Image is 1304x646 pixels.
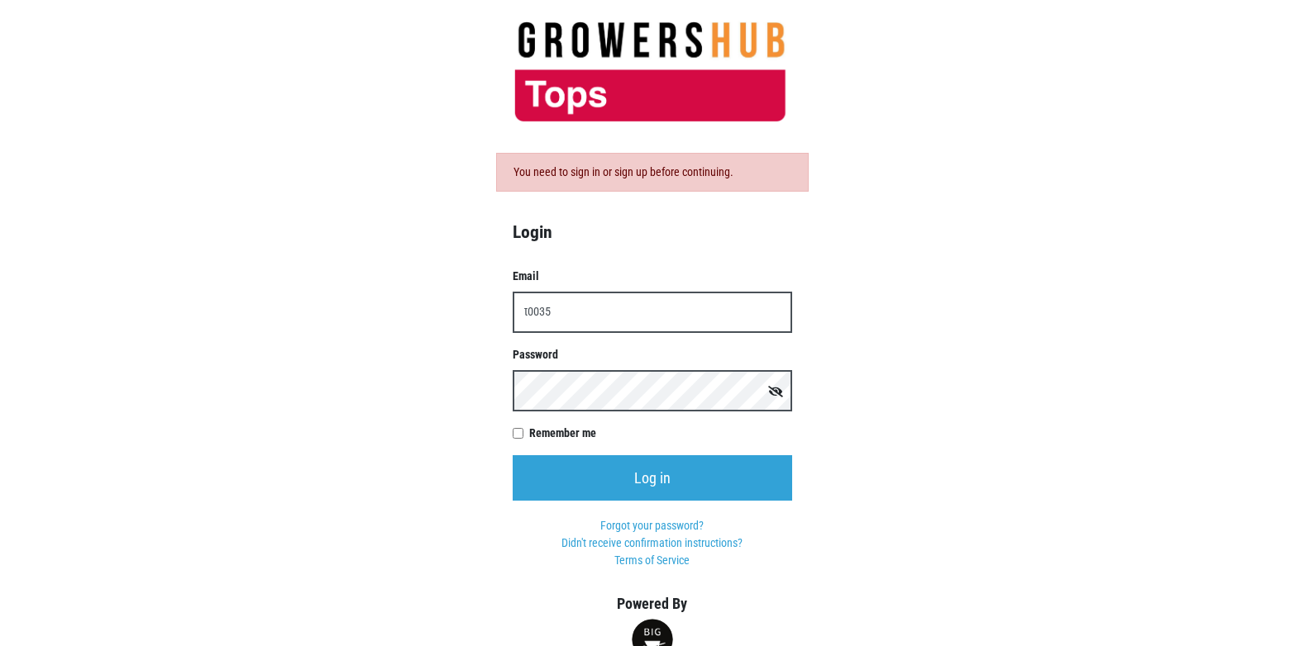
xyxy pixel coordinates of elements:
[561,536,743,549] a: Didn't receive confirmation instructions?
[487,595,818,613] h5: Powered By
[600,519,704,532] a: Forgot your password?
[513,346,792,363] label: Password
[529,425,792,442] label: Remember me
[614,553,690,567] a: Terms of Service
[496,153,809,192] div: You need to sign in or sign up before continuing.
[513,268,792,285] label: Email
[513,221,792,243] h4: Login
[513,455,792,501] input: Log in
[487,21,818,123] img: 279edf242af8f9d49a69d9d2afa010fb.png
